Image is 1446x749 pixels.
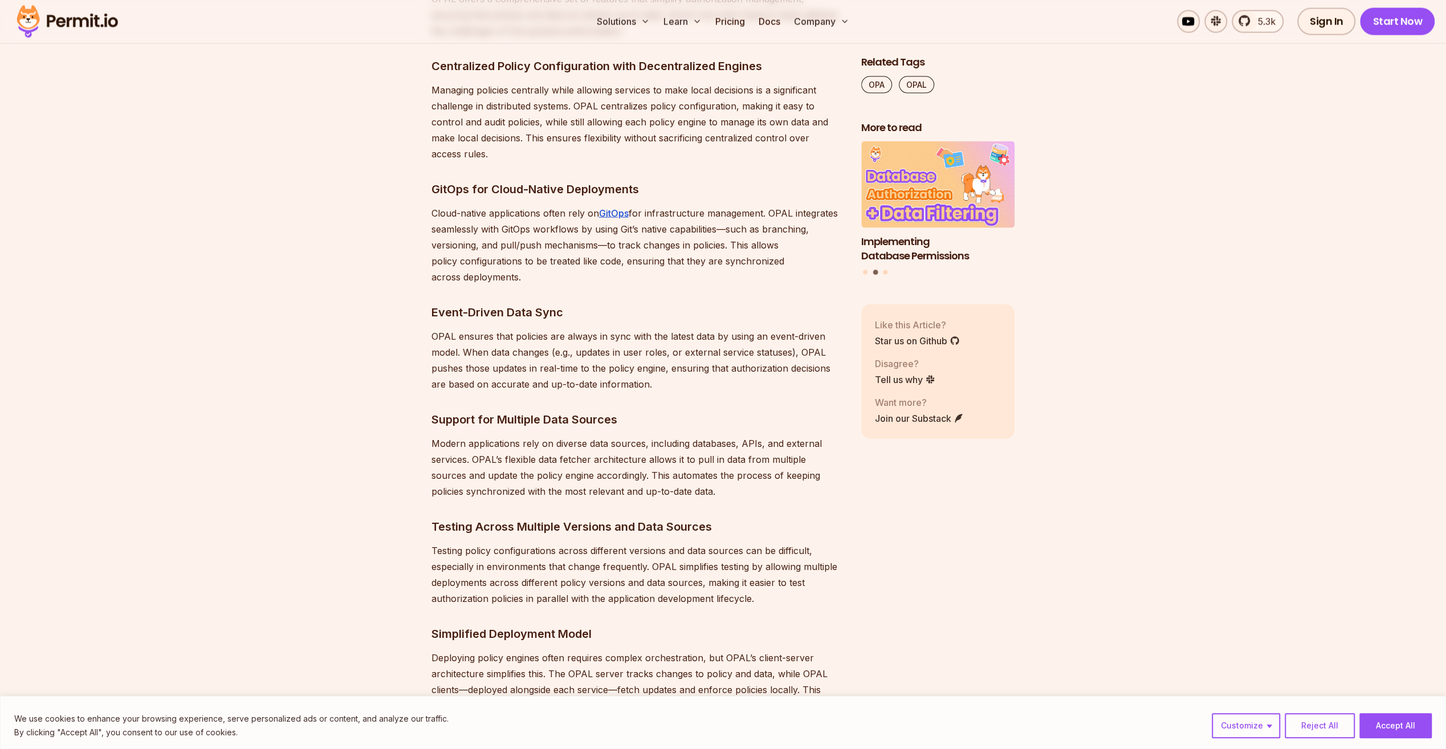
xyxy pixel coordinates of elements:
p: By clicking "Accept All", you consent to our use of cookies. [14,726,449,739]
p: We use cookies to enhance your browsing experience, serve personalized ads or content, and analyz... [14,712,449,726]
p: Deploying policy engines often requires complex orchestration, but OPAL’s client-server architect... [431,650,843,730]
h2: More to read [861,120,1015,135]
h3: Simplified Deployment Model [431,625,843,643]
p: Cloud-native applications often rely on for infrastructure management. OPAL integrates seamlessly... [431,205,843,285]
a: Docs [754,10,785,33]
a: Start Now [1360,8,1435,35]
a: GitOps [599,207,629,219]
a: 5.3k [1232,10,1284,33]
a: Tell us why [875,372,935,386]
p: OPAL ensures that policies are always in sync with the latest data by using an event-driven model... [431,328,843,392]
button: Customize [1212,713,1280,738]
img: Permit logo [11,2,123,41]
a: OPA [861,76,892,93]
h3: GitOps for Cloud-Native Deployments [431,180,843,198]
div: Posts [861,141,1015,276]
p: Want more? [875,395,964,409]
button: Go to slide 2 [873,270,878,275]
img: Implementing Database Permissions [861,141,1015,228]
a: Join our Substack [875,411,964,425]
h3: Implementing Database Permissions [861,234,1015,263]
a: OPAL [899,76,934,93]
li: 2 of 3 [861,141,1015,263]
a: Star us on Github [875,333,960,347]
button: Reject All [1285,713,1355,738]
p: Modern applications rely on diverse data sources, including databases, APIs, and external service... [431,435,843,499]
p: Testing policy configurations across different versions and data sources can be difficult, especi... [431,543,843,606]
p: Like this Article? [875,317,960,331]
button: Go to slide 3 [883,270,887,275]
p: Disagree? [875,356,935,370]
h2: Related Tags [861,55,1015,69]
a: Pricing [711,10,750,33]
p: Managing policies centrally while allowing services to make local decisions is a significant chal... [431,82,843,162]
h3: Testing Across Multiple Versions and Data Sources [431,518,843,536]
a: Implementing Database PermissionsImplementing Database Permissions [861,141,1015,263]
button: Solutions [592,10,654,33]
button: Accept All [1359,713,1432,738]
a: Sign In [1297,8,1356,35]
button: Go to slide 1 [863,270,867,275]
span: 5.3k [1251,15,1276,29]
button: Learn [659,10,706,33]
h3: Event-Driven Data Sync [431,303,843,321]
h3: Support for Multiple Data Sources [431,410,843,429]
h3: Centralized Policy Configuration with Decentralized Engines [431,57,843,75]
button: Company [789,10,854,33]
